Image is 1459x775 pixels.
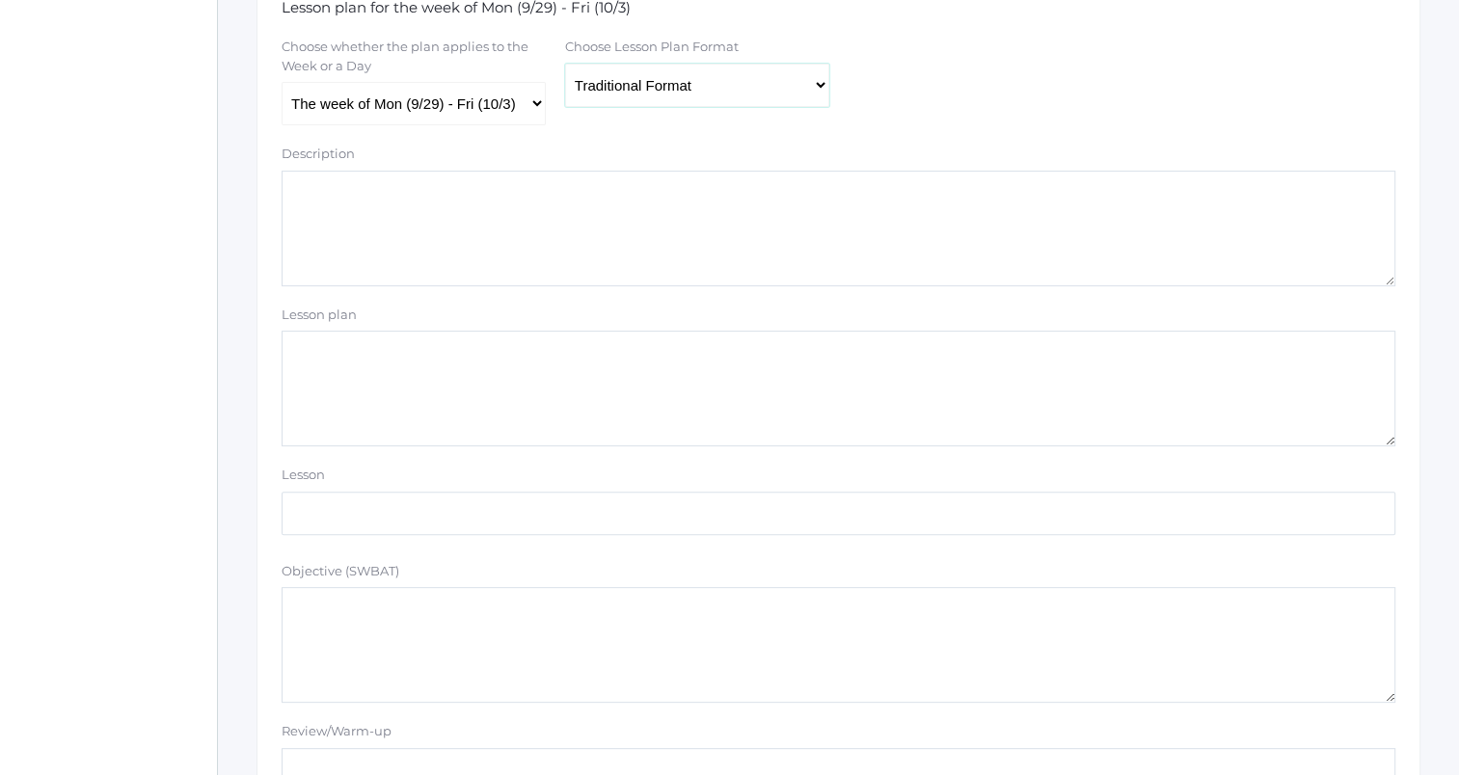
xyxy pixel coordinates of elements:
label: Lesson [282,466,325,485]
label: Lesson plan [282,306,357,325]
label: Choose Lesson Plan Format [565,38,739,57]
label: Choose whether the plan applies to the Week or a Day [282,38,544,75]
label: Review/Warm-up [282,722,392,741]
label: Description [282,145,355,164]
label: Objective (SWBAT) [282,562,399,581]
